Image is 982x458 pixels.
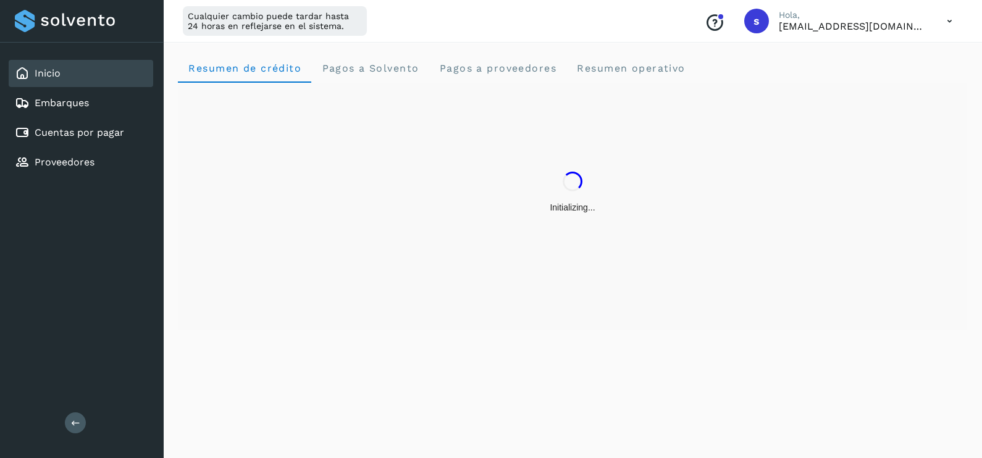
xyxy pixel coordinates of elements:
div: Embarques [9,90,153,117]
span: Resumen de crédito [188,62,301,74]
a: Proveedores [35,156,94,168]
p: Hola, [779,10,927,20]
span: Pagos a Solvento [321,62,419,74]
div: Proveedores [9,149,153,176]
div: Inicio [9,60,153,87]
a: Inicio [35,67,61,79]
div: Cuentas por pagar [9,119,153,146]
a: Cuentas por pagar [35,127,124,138]
div: Cualquier cambio puede tardar hasta 24 horas en reflejarse en el sistema. [183,6,367,36]
span: Pagos a proveedores [439,62,556,74]
span: Resumen operativo [576,62,686,74]
p: smedina@niagarawater.com [779,20,927,32]
a: Embarques [35,97,89,109]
